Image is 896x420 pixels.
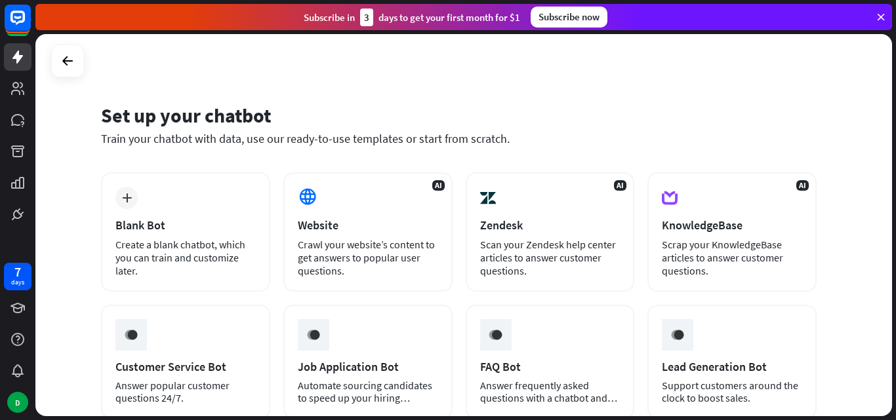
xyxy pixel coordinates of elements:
a: 7 days [4,263,31,290]
div: 3 [360,9,373,26]
div: D [7,392,28,413]
div: Subscribe in days to get your first month for $1 [304,9,520,26]
div: Subscribe now [531,7,607,28]
div: days [11,278,24,287]
div: 7 [14,266,21,278]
